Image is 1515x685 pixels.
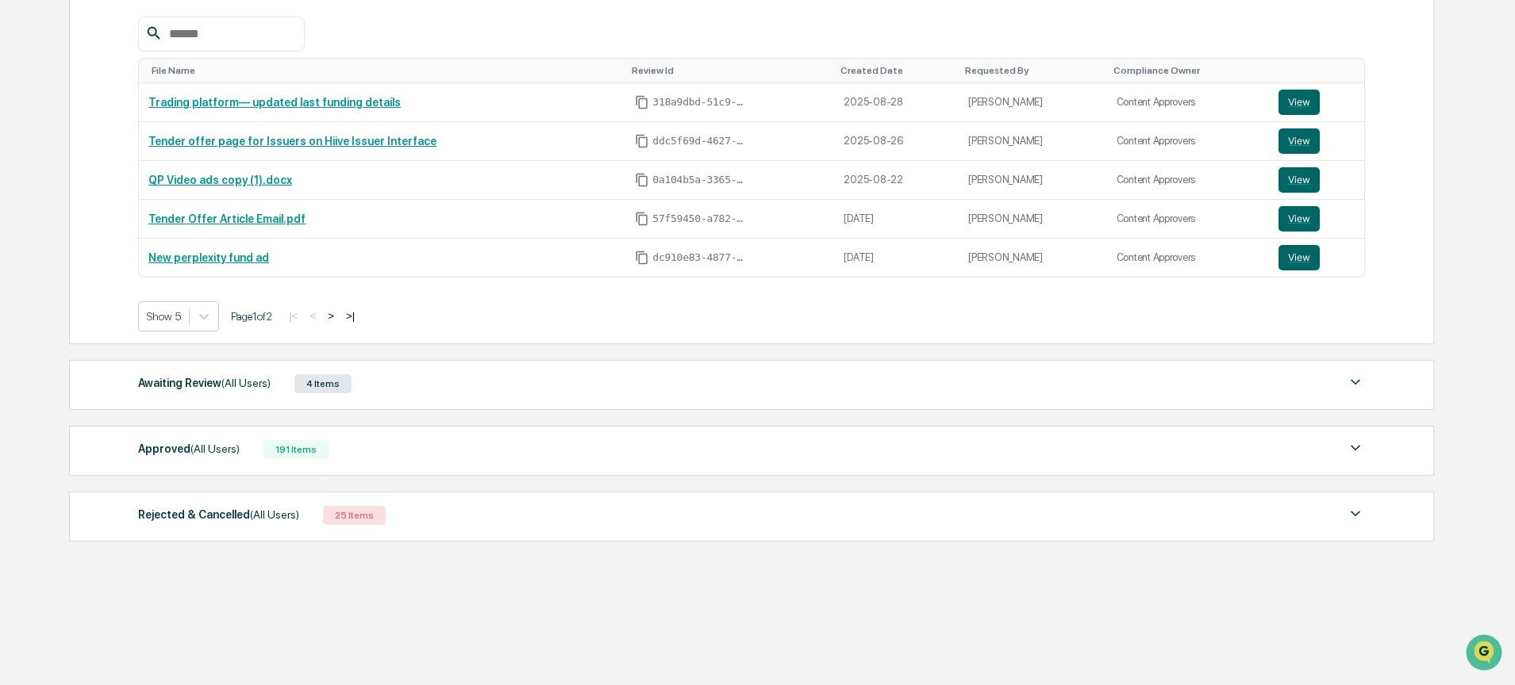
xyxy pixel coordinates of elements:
[54,137,201,150] div: We're available if you need us!
[16,121,44,150] img: 1746055101610-c473b297-6a78-478c-a979-82029cc54cd1
[965,65,1100,76] div: Toggle SortBy
[323,309,339,323] button: >
[138,504,299,525] div: Rejected & Cancelled
[10,224,106,252] a: 🔎Data Lookup
[138,438,240,459] div: Approved
[148,251,269,264] a: New perplexity fund ad
[959,122,1106,161] td: [PERSON_NAME]
[1464,633,1507,675] iframe: Open customer support
[632,65,828,76] div: Toggle SortBy
[652,212,748,225] span: 57f59450-a782-4865-ac16-a45fae92c464
[1346,438,1365,457] img: caret
[1279,245,1320,270] button: View
[284,309,302,323] button: |<
[221,377,271,389] span: (All Users)
[109,193,203,222] a: 🗄️Attestations
[148,135,436,147] a: Tender offer page for Issuers on Hiive Issuer Interface
[41,72,262,89] input: Clear
[131,200,197,216] span: Attestations
[635,134,649,148] span: Copy Id
[959,83,1106,122] td: [PERSON_NAME]
[1282,65,1358,76] div: Toggle SortBy
[834,239,959,277] td: [DATE]
[1279,167,1320,193] button: View
[16,232,29,244] div: 🔎
[1279,128,1355,154] a: View
[305,309,321,323] button: <
[635,173,649,187] span: Copy Id
[840,65,952,76] div: Toggle SortBy
[270,126,289,145] button: Start new chat
[1107,161,1269,200] td: Content Approvers
[1279,206,1355,232] a: View
[148,174,292,186] a: QP Video ads copy (1).docx
[158,269,192,281] span: Pylon
[152,65,619,76] div: Toggle SortBy
[635,251,649,265] span: Copy Id
[834,200,959,239] td: [DATE]
[1346,504,1365,523] img: caret
[1346,373,1365,392] img: caret
[834,122,959,161] td: 2025-08-26
[1107,83,1269,122] td: Content Approvers
[138,373,271,393] div: Awaiting Review
[263,440,329,459] div: 191 Items
[652,135,748,147] span: ddc5f69d-4627-4722-aeaa-ccc955e7ddc8
[652,251,748,264] span: dc910e83-4877-4103-b15e-bf87db00f614
[148,96,401,109] a: Trading platform— updated last funding details
[1107,239,1269,277] td: Content Approvers
[231,310,272,323] span: Page 1 of 2
[1107,200,1269,239] td: Content Approvers
[112,268,192,281] a: Powered byPylon
[635,95,649,109] span: Copy Id
[652,174,748,186] span: 0a104b5a-3365-4e16-98ad-43a4f330f6db
[834,161,959,200] td: 2025-08-22
[32,230,100,246] span: Data Lookup
[1113,65,1263,76] div: Toggle SortBy
[16,33,289,59] p: How can we help?
[652,96,748,109] span: 318a9dbd-51c9-473e-9dd0-57efbaa2a655
[294,374,352,393] div: 4 Items
[190,442,240,455] span: (All Users)
[959,239,1106,277] td: [PERSON_NAME]
[635,212,649,226] span: Copy Id
[1279,206,1320,232] button: View
[959,161,1106,200] td: [PERSON_NAME]
[1279,245,1355,270] a: View
[10,193,109,222] a: 🖐️Preclearance
[250,508,299,521] span: (All Users)
[834,83,959,122] td: 2025-08-28
[959,200,1106,239] td: [PERSON_NAME]
[1279,90,1320,115] button: View
[115,201,128,214] div: 🗄️
[323,506,386,525] div: 25 Items
[32,200,102,216] span: Preclearance
[1279,167,1355,193] a: View
[16,201,29,214] div: 🖐️
[54,121,260,137] div: Start new chat
[148,212,306,225] a: Tender Offer Article Email.pdf
[341,309,360,323] button: >|
[1279,128,1320,154] button: View
[1279,90,1355,115] a: View
[1107,122,1269,161] td: Content Approvers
